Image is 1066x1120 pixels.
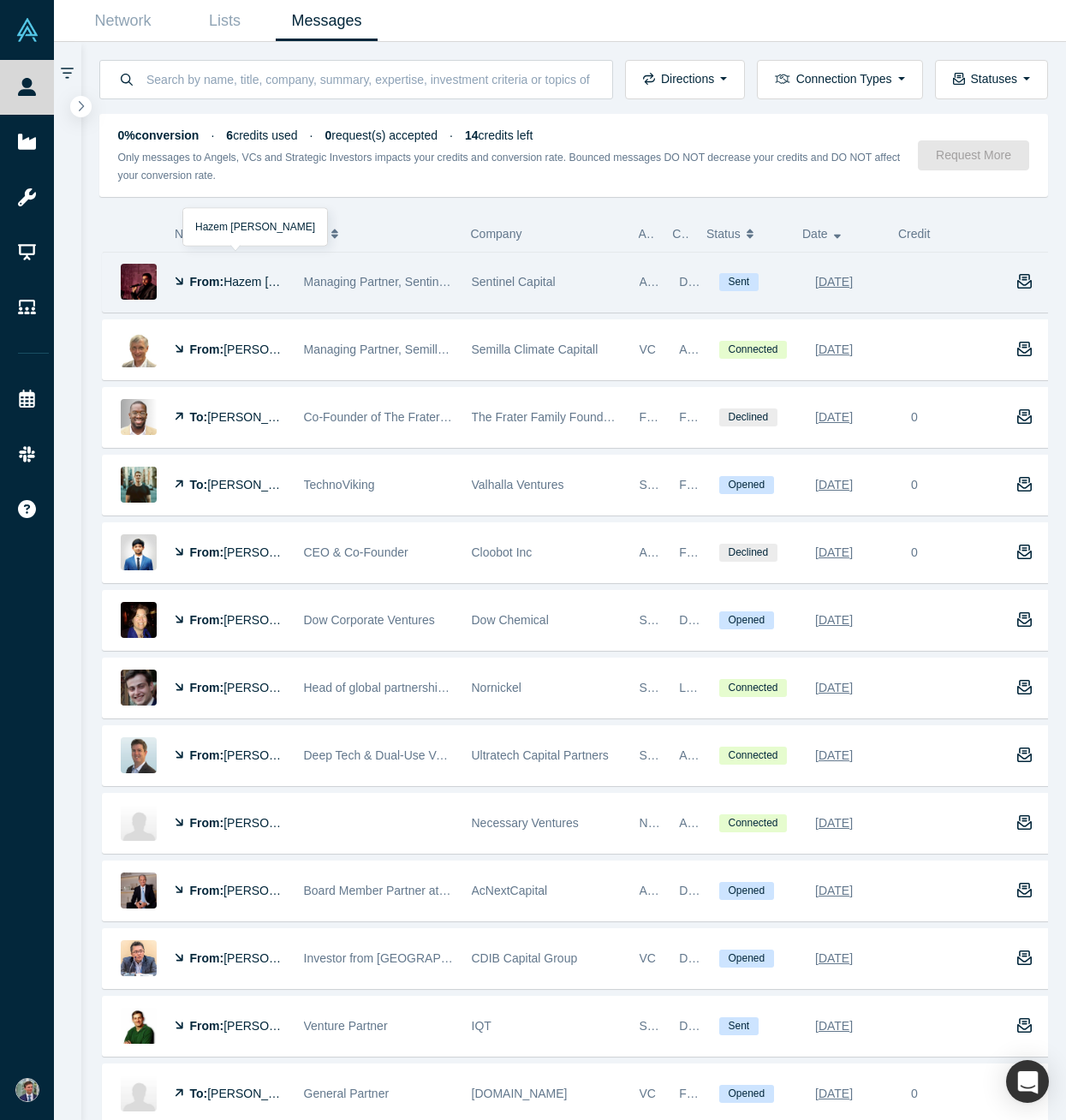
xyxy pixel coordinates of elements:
[15,18,39,42] img: Alchemist Vault Logo
[472,275,556,289] span: Sentinel Capital
[226,128,233,142] strong: 6
[472,478,564,491] span: Valhalla Ventures
[118,128,200,142] strong: 0% conversion
[719,341,787,359] span: Connected
[679,343,829,356] span: Alchemist Website: Connect
[450,128,453,142] span: ·
[472,410,629,424] span: The Frater Family Foundation
[679,613,787,627] span: Demo Day: Connect
[15,1078,39,1102] img: Alexei Beltyukov's Account
[190,343,224,356] strong: From:
[472,1019,491,1033] span: IQT
[719,950,774,968] span: Opened
[815,605,853,635] div: [DATE]
[815,808,853,838] div: [DATE]
[121,737,157,773] img: Carter Callaway's Profile Image
[935,60,1048,99] button: Statuses
[679,951,787,965] span: Demo Day: Connect
[304,275,526,289] span: Managing Partner, Sentinel Capital Group
[304,951,563,965] span: Investor from [GEOGRAPHIC_DATA] Tech world
[815,673,853,703] div: [DATE]
[121,467,157,503] img: Matthew King's Profile Image
[121,940,157,976] img: Lucas Wang's Profile Image
[472,1087,568,1100] span: [DOMAIN_NAME]
[719,544,777,562] span: Declined
[223,748,322,762] span: [PERSON_NAME]
[304,478,375,491] span: TechnoViking
[640,1019,733,1033] span: Strategic Investor
[303,216,453,252] button: Title
[815,741,853,771] div: [DATE]
[472,884,548,897] span: AcNextCapital
[190,545,224,559] strong: From:
[639,227,718,241] span: Alchemist Role
[625,60,745,99] button: Directions
[190,816,224,830] strong: From:
[815,1011,853,1041] div: [DATE]
[310,128,313,142] span: ·
[190,478,208,491] strong: To:
[465,128,533,142] span: credits left
[719,814,787,832] span: Connected
[719,611,774,629] span: Opened
[207,410,306,424] span: [PERSON_NAME]
[190,410,208,424] strong: To:
[121,1008,157,1044] img: Mark Breier's Profile Image
[640,275,694,289] span: Angel, VC
[121,873,157,909] img: Roger Ingold's Profile Image
[121,399,157,435] img: Darrel Frater's Profile Image
[802,216,880,252] button: Date
[679,478,778,491] span: Founder Reachout
[211,128,214,142] span: ·
[719,747,787,765] span: Connected
[121,264,157,300] img: Hazem Danny Nakib's Profile Image
[189,884,223,897] strong: From:
[223,816,322,830] span: [PERSON_NAME]
[207,478,306,491] span: [PERSON_NAME]
[640,681,896,694] span: Strategic Investor, Acquirer, Corporate Innovator
[223,951,322,965] span: [PERSON_NAME]
[679,1019,787,1033] span: Demo Day: Connect
[640,951,656,965] span: VC
[802,216,828,252] span: Date
[640,1087,656,1100] span: VC
[472,681,521,694] span: Nornickel
[679,816,829,830] span: Alchemist Website: Connect
[719,1085,774,1103] span: Opened
[190,748,224,762] strong: From:
[190,681,224,694] strong: From:
[174,1,276,41] a: Lists
[911,544,918,562] div: 0
[815,876,853,906] div: [DATE]
[304,884,521,897] span: Board Member Partner at AcNext Capital
[175,216,285,252] button: Name
[815,1079,853,1109] div: [DATE]
[304,681,473,694] span: Head of global partnerships unit
[121,331,157,367] img: Bob Bridge's Profile Image
[121,670,157,706] img: Eldar Ishmametov's Profile Image
[190,951,224,965] strong: From:
[815,944,853,974] div: [DATE]
[304,545,408,559] span: CEO & Co-Founder
[679,681,748,694] span: LP Reachout
[719,679,787,697] span: Connected
[465,128,479,142] strong: 14
[226,128,297,142] span: credits used
[719,273,759,291] span: Sent
[207,1087,306,1100] span: [PERSON_NAME]
[304,1019,388,1033] span: Venture Partner
[223,613,322,627] span: [PERSON_NAME]
[679,410,778,424] span: Founder Reachout
[472,613,549,627] span: Dow Chemical
[719,882,774,900] span: Opened
[472,748,609,762] span: Ultratech Capital Partners
[719,1017,759,1035] span: Sent
[679,884,787,897] span: Demo Day: Connect
[190,1019,224,1033] strong: From:
[898,227,930,241] span: Credit
[472,816,579,830] span: Necessary Ventures
[175,216,206,252] span: Name
[304,1087,390,1100] span: General Partner
[223,681,322,694] span: [PERSON_NAME]
[640,816,683,830] span: Network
